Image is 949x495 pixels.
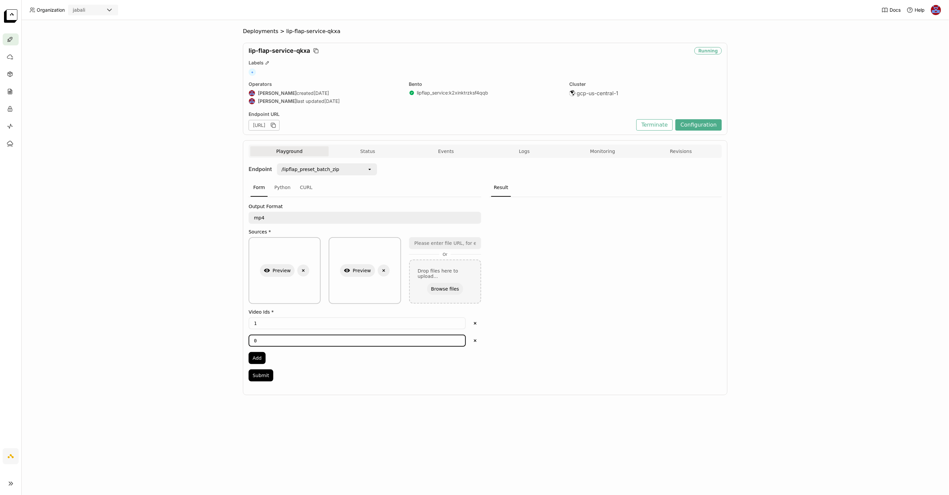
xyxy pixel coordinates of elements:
svg: Show [344,268,350,274]
a: lipflap_service:k2xinktrzksf4qqb [417,90,489,96]
span: Help [915,7,925,13]
button: Configuration [675,119,722,131]
strong: [PERSON_NAME] [258,90,297,96]
button: Submit [249,369,273,381]
textarea: mp4 [249,212,481,223]
span: > [278,28,286,35]
div: last updated [249,98,401,105]
span: [DATE] [324,98,340,104]
button: Revisions [642,146,720,156]
span: + [249,68,256,76]
label: Sources * [249,229,481,234]
img: logo [4,9,17,23]
div: Bento [409,81,562,87]
button: Terminate [636,119,673,131]
span: gcp-us-central-1 [577,90,618,97]
div: Operators [249,81,401,87]
button: Add [249,352,266,364]
nav: Breadcrumbs navigation [243,28,727,35]
div: jabali [73,7,85,13]
label: Video Ids * [249,309,481,315]
input: Selected /lipflap_preset_batch_zip. [340,166,341,173]
span: Or [439,252,451,257]
button: Events [407,146,485,156]
img: Jhonatan Oliveira [931,5,941,15]
button: Monitoring [564,146,642,156]
div: Labels [249,60,722,66]
svg: Delete [300,268,306,274]
img: Jhonatan Oliveira [249,90,255,96]
svg: open [367,167,372,172]
div: /lipflap_preset_batch_zip [282,166,339,173]
div: Python [272,179,293,197]
div: [URL] [249,120,280,131]
div: Help [907,7,925,13]
button: Logs [485,146,564,156]
input: Selected jabali. [86,7,87,14]
svg: Delete [381,268,387,274]
div: Endpoint URL [249,111,633,117]
strong: Endpoint [249,166,272,172]
span: Deployments [243,28,278,35]
span: lip-flap-service-qkxa [286,28,340,35]
div: CURL [297,179,315,197]
svg: Delete [472,320,478,326]
button: Browse files [427,283,463,295]
span: [DATE] [314,90,329,96]
label: Output Format [249,204,481,209]
button: Preview [340,264,375,277]
div: Result [491,179,511,197]
div: Drop files here to upload... [418,268,472,279]
svg: Delete [472,338,478,344]
img: Jhonatan Oliveira [249,98,255,104]
button: Preview [260,264,295,277]
span: Organization [37,7,65,13]
div: created [249,90,401,97]
strong: [PERSON_NAME] [258,98,297,104]
div: Running [694,47,722,54]
svg: Show [264,268,270,274]
span: lip-flap-service-qkxa [249,47,310,54]
button: Status [329,146,407,156]
button: Playground [250,146,329,156]
span: Docs [890,7,901,13]
input: Please enter file URL, for example: https://example.com/file_url [410,238,481,249]
a: Docs [882,7,901,13]
div: Form [251,179,268,197]
div: Cluster [569,81,722,87]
